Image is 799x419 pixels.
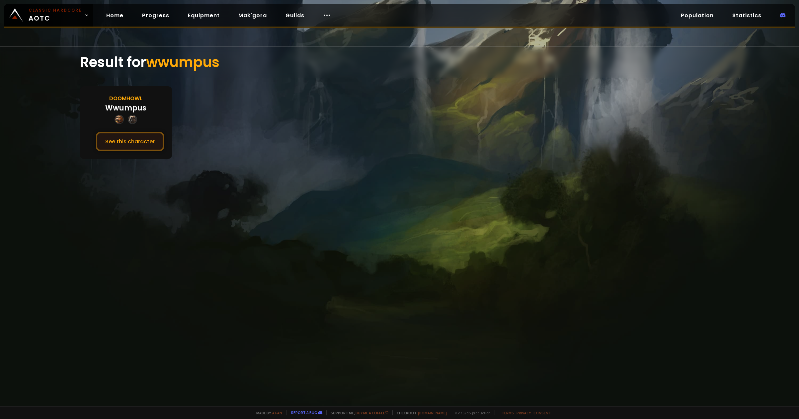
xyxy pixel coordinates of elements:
[517,410,531,415] a: Privacy
[392,410,447,415] span: Checkout
[676,9,719,22] a: Population
[101,9,129,22] a: Home
[326,410,388,415] span: Support me,
[109,94,142,103] div: Doomhowl
[137,9,175,22] a: Progress
[356,410,388,415] a: Buy me a coffee
[291,410,317,415] a: Report a bug
[183,9,225,22] a: Equipment
[418,410,447,415] a: [DOMAIN_NAME]
[451,410,491,415] span: v. d752d5 - production
[727,9,767,22] a: Statistics
[29,7,82,13] small: Classic Hardcore
[533,410,551,415] a: Consent
[29,7,82,23] span: AOTC
[4,4,93,27] a: Classic HardcoreAOTC
[105,103,146,113] div: Wwumpus
[146,52,219,72] span: wwumpus
[272,410,282,415] a: a fan
[502,410,514,415] a: Terms
[96,132,164,151] button: See this character
[280,9,310,22] a: Guilds
[233,9,272,22] a: Mak'gora
[80,47,719,78] div: Result for
[252,410,282,415] span: Made by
